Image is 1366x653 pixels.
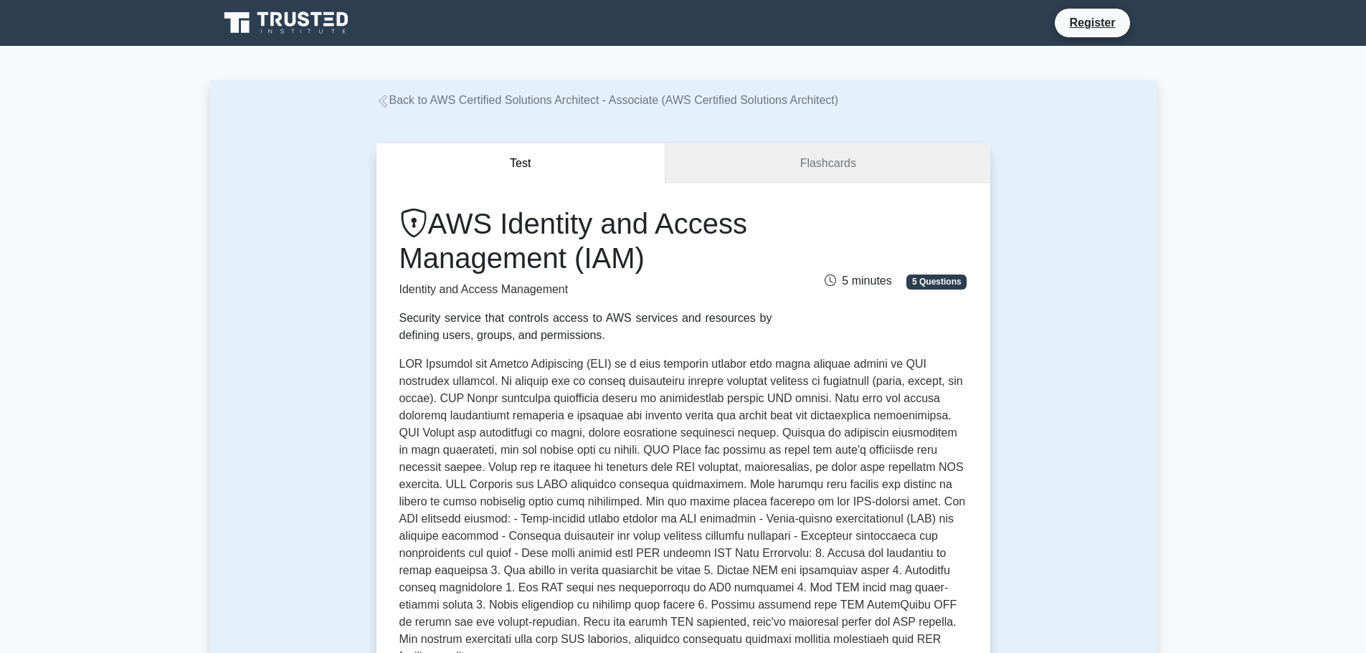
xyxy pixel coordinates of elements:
[399,310,772,344] div: Security service that controls access to AWS services and resources by defining users, groups, an...
[376,94,839,106] a: Back to AWS Certified Solutions Architect - Associate (AWS Certified Solutions Architect)
[1061,14,1124,32] a: Register
[399,281,772,298] p: Identity and Access Management
[825,275,891,287] span: 5 minutes
[399,206,772,275] h1: AWS Identity and Access Management (IAM)
[906,275,967,289] span: 5 Questions
[376,143,666,184] button: Test
[665,143,990,184] a: Flashcards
